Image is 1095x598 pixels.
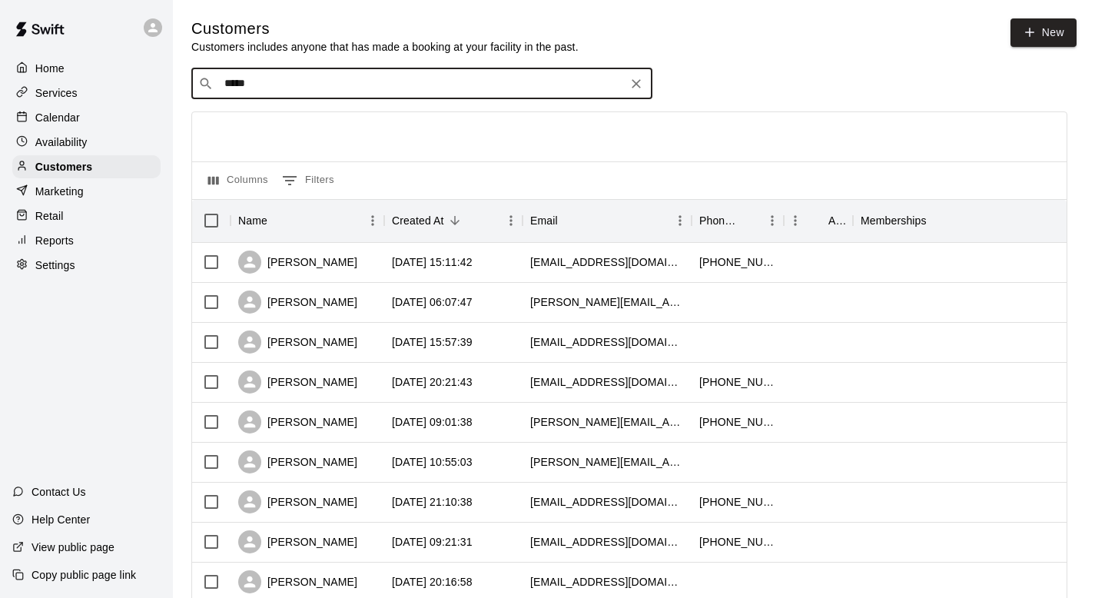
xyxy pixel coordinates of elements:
[35,159,92,174] p: Customers
[238,370,357,394] div: [PERSON_NAME]
[361,209,384,232] button: Menu
[853,199,1083,242] div: Memberships
[927,210,948,231] button: Sort
[699,374,776,390] div: +14163885074
[1010,18,1077,47] a: New
[12,155,161,178] a: Customers
[625,73,647,95] button: Clear
[530,294,684,310] div: joey.fazzalari@gmail.com
[12,81,161,105] a: Services
[12,229,161,252] a: Reports
[32,512,90,527] p: Help Center
[392,494,473,510] div: 2025-10-03 21:10:38
[530,199,558,242] div: Email
[238,410,357,434] div: [PERSON_NAME]
[699,199,739,242] div: Phone Number
[699,534,776,550] div: +19052618726
[784,209,807,232] button: Menu
[530,494,684,510] div: mattaleo@hotmail.com
[32,540,114,555] p: View public page
[499,209,523,232] button: Menu
[238,530,357,553] div: [PERSON_NAME]
[32,484,86,500] p: Contact Us
[12,254,161,277] a: Settings
[12,106,161,129] a: Calendar
[35,135,88,150] p: Availability
[204,168,272,193] button: Select columns
[238,291,357,314] div: [PERSON_NAME]
[32,567,136,583] p: Copy public page link
[530,374,684,390] div: olivervrz@gmail.com
[392,334,473,350] div: 2025-10-10 15:57:39
[191,18,579,39] h5: Customers
[12,180,161,203] a: Marketing
[739,210,761,231] button: Sort
[392,374,473,390] div: 2025-10-09 20:21:43
[530,534,684,550] div: ryderrout23@gmail.com
[1060,209,1083,232] button: Menu
[392,574,473,590] div: 2025-10-02 20:16:58
[530,454,684,470] div: ryan.j.miller32@gmail.com
[530,254,684,270] div: chiara.cafiero12@icloud.com
[692,199,784,242] div: Phone Number
[828,199,845,242] div: Age
[238,490,357,513] div: [PERSON_NAME]
[861,199,927,242] div: Memberships
[35,257,75,273] p: Settings
[238,450,357,473] div: [PERSON_NAME]
[238,570,357,593] div: [PERSON_NAME]
[12,204,161,228] a: Retail
[231,199,384,242] div: Name
[699,414,776,430] div: +14168814544
[191,68,652,99] div: Search customers by name or email
[12,131,161,154] a: Availability
[35,208,64,224] p: Retail
[392,199,444,242] div: Created At
[12,57,161,80] a: Home
[392,454,473,470] div: 2025-10-04 10:55:03
[392,254,473,270] div: 2025-10-13 15:11:42
[238,199,267,242] div: Name
[384,199,523,242] div: Created At
[807,210,828,231] button: Sort
[278,168,338,193] button: Show filters
[238,251,357,274] div: [PERSON_NAME]
[558,210,579,231] button: Sort
[35,61,65,76] p: Home
[35,233,74,248] p: Reports
[35,184,84,199] p: Marketing
[530,414,684,430] div: chad_rowlands@hotmail.com
[530,334,684,350] div: kerriedevinwong@gmail.com
[35,110,80,125] p: Calendar
[392,294,473,310] div: 2025-10-11 06:07:47
[191,39,579,55] p: Customers includes anyone that has made a booking at your facility in the past.
[392,414,473,430] div: 2025-10-05 09:01:38
[784,199,853,242] div: Age
[669,209,692,232] button: Menu
[523,199,692,242] div: Email
[761,209,784,232] button: Menu
[444,210,466,231] button: Sort
[392,534,473,550] div: 2025-10-03 09:21:31
[238,331,357,354] div: [PERSON_NAME]
[699,494,776,510] div: +19055053172
[267,210,289,231] button: Sort
[699,254,776,270] div: +16479653249
[530,574,684,590] div: colombamelino@yahoo.ca
[35,85,78,101] p: Services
